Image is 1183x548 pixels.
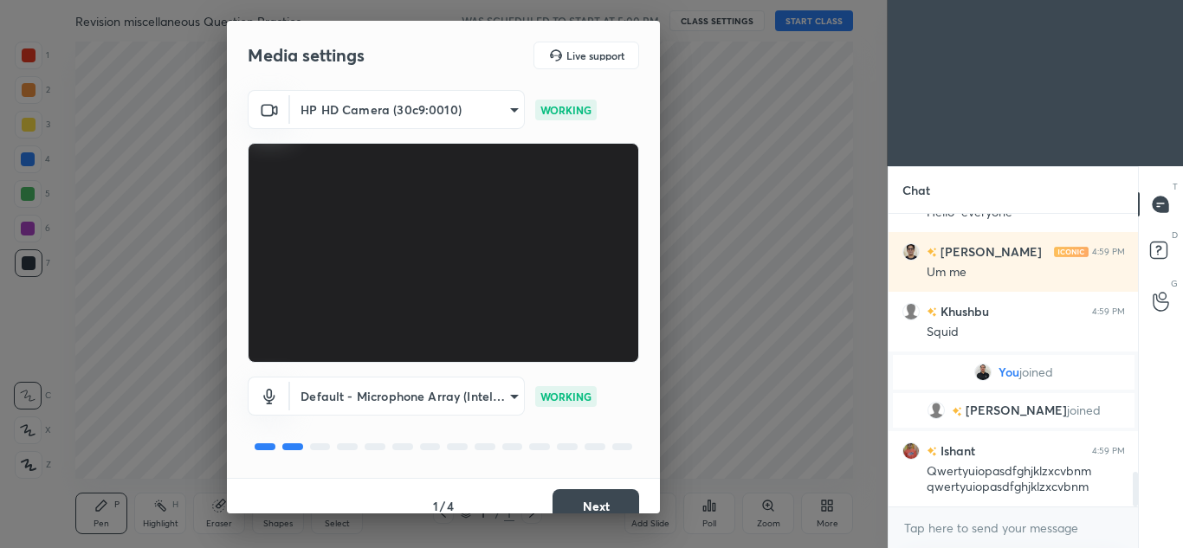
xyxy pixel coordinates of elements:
[553,489,639,524] button: Next
[540,389,591,404] p: WORKING
[1092,446,1125,456] div: 4:59 PM
[1054,247,1089,257] img: iconic-light.a09c19a4.png
[447,497,454,515] h4: 4
[1173,180,1178,193] p: T
[902,442,920,460] img: ff20e27d57cc4de7bd3ec26f1db9e448.jpg
[902,243,920,261] img: 3
[927,248,937,257] img: no-rating-badge.077c3623.svg
[248,44,365,67] h2: Media settings
[927,307,937,317] img: no-rating-badge.077c3623.svg
[937,442,975,460] h6: Ishant
[1171,277,1178,290] p: G
[889,214,1139,506] div: grid
[902,303,920,320] img: default.png
[937,302,989,320] h6: Khushbu
[290,90,525,129] div: HP HD Camera (30c9:0010)
[566,50,624,61] h5: Live support
[965,403,1066,417] span: [PERSON_NAME]
[999,365,1019,379] span: You
[440,497,445,515] h4: /
[927,324,1125,341] div: Squid
[540,102,591,118] p: WORKING
[1066,403,1100,417] span: joined
[1092,247,1125,257] div: 4:59 PM
[927,447,937,456] img: no-rating-badge.077c3623.svg
[974,364,992,381] img: 9c9979ef1da142f4afa1fece7efda588.jpg
[1019,365,1053,379] span: joined
[937,242,1042,261] h6: [PERSON_NAME]
[433,497,438,515] h4: 1
[1092,306,1125,317] div: 4:59 PM
[290,377,525,416] div: HP HD Camera (30c9:0010)
[927,402,944,419] img: default.png
[927,463,1125,496] div: Qwertyuiopasdfghjklzxcvbnm qwertyuiopasdfghjklzxcvbnm
[927,264,1125,281] div: Um me
[951,407,961,416] img: no-rating-badge.077c3623.svg
[889,167,944,213] p: Chat
[1172,229,1178,242] p: D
